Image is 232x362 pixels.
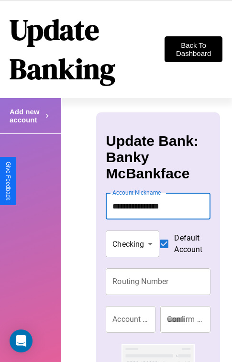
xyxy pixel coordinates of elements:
h1: Update Banking [10,10,165,88]
h4: Add new account [10,108,43,124]
span: Default Account [174,232,202,255]
h3: Update Bank: Banky McBankface [106,133,210,182]
button: Back To Dashboard [165,36,222,62]
label: Account Nickname [112,188,161,197]
div: Give Feedback [5,162,11,200]
div: Checking [106,230,159,257]
div: Open Intercom Messenger [10,329,33,352]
